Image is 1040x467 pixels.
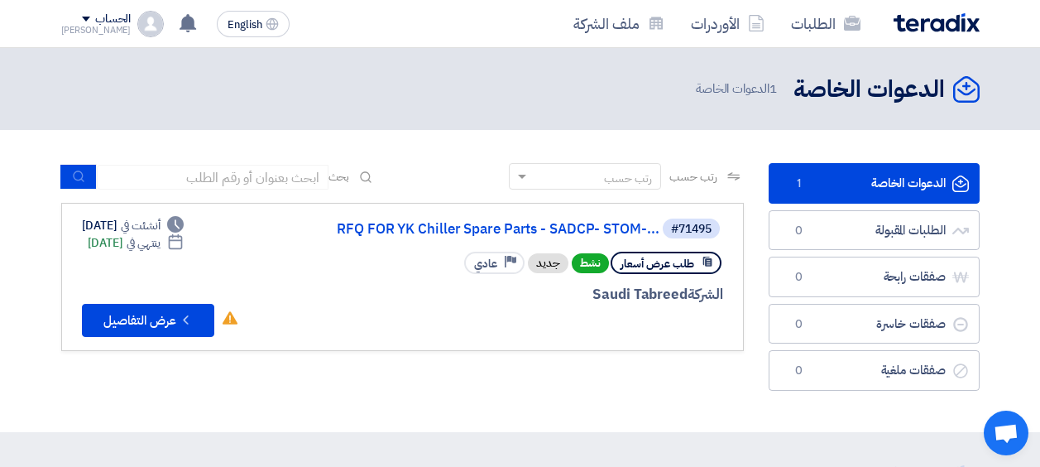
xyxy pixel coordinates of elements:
[769,210,980,251] a: الطلبات المقبولة0
[61,26,132,35] div: [PERSON_NAME]
[789,176,809,192] span: 1
[769,304,980,344] a: صفقات خاسرة0
[217,11,290,37] button: English
[769,257,980,297] a: صفقات رابحة0
[696,79,780,99] span: الدعوات الخاصة
[572,253,609,273] span: نشط
[894,13,980,32] img: Teradix logo
[228,19,262,31] span: English
[328,168,350,185] span: بحث
[97,165,328,190] input: ابحث بعنوان أو رقم الطلب
[528,253,568,273] div: جديد
[325,284,723,306] div: Saudi Tabreed
[328,222,659,237] a: RFQ FOR YK Chiller Spare Parts - SADCP- STOM-...
[789,316,809,333] span: 0
[137,11,164,37] img: profile_test.png
[82,217,185,234] div: [DATE]
[560,4,678,43] a: ملف الشركة
[769,350,980,391] a: صفقات ملغية0
[789,269,809,286] span: 0
[474,256,497,272] span: عادي
[88,234,185,252] div: [DATE]
[793,74,945,106] h2: الدعوات الخاصة
[789,363,809,379] span: 0
[688,284,723,305] span: الشركة
[621,256,694,272] span: طلب عرض أسعار
[604,170,652,187] div: رتب حسب
[82,304,214,337] button: عرض التفاصيل
[121,217,161,234] span: أنشئت في
[127,234,161,252] span: ينتهي في
[778,4,874,43] a: الطلبات
[95,12,131,26] div: الحساب
[769,163,980,204] a: الدعوات الخاصة1
[669,168,716,185] span: رتب حسب
[671,224,712,235] div: #71495
[678,4,778,43] a: الأوردرات
[789,223,809,239] span: 0
[984,411,1028,455] div: Open chat
[769,79,777,98] span: 1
